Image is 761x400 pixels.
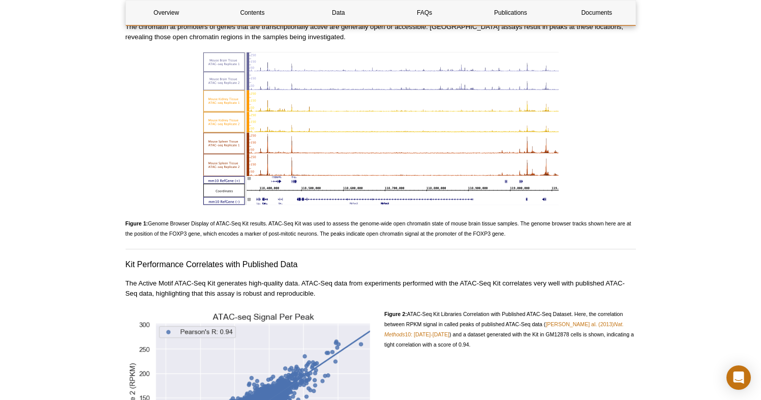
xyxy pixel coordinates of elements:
[556,1,637,25] a: Documents
[384,321,624,337] em: Nat. Methods
[126,220,631,237] span: Genome Browser Display of ATAC-Seq Kit results. ATAC-Seq Kit was used to assess the genome-wide o...
[126,278,636,299] p: The Active Motif ATAC-Seq Kit generates high-quality data. ATAC-Seq data from experiments perform...
[384,311,407,317] strong: Figure 2:
[384,321,624,337] a: [PERSON_NAME] al. (2013)Nat. Methods10: [DATE]-[DATE]
[298,1,379,25] a: Data
[126,1,207,25] a: Overview
[126,220,148,226] strong: Figure 1:
[384,1,465,25] a: FAQs
[384,311,634,348] span: ATAC-Seq Kit Libraries Correlation with Published ATAC-Seq Dataset. Here, the correlation between...
[203,52,559,205] img: ATAC-Seq Kit Genome Browser
[212,1,293,25] a: Contents
[126,22,636,42] p: The chromatin at promoters of genes that are transcriptionally active are generally open or acces...
[470,1,551,25] a: Publications
[726,365,751,390] div: Open Intercom Messenger
[126,259,636,271] h3: Kit Performance Correlates with Published Data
